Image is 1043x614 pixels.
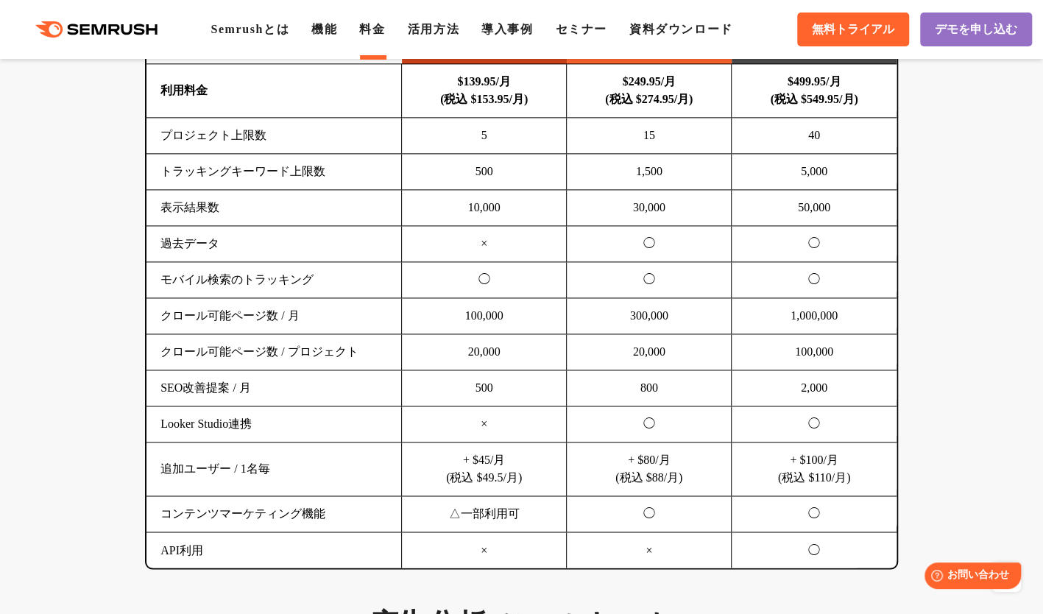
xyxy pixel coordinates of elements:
iframe: Help widget launcher [912,557,1027,598]
td: ◯ [732,406,897,442]
td: 100,000 [732,334,897,370]
td: 20,000 [567,334,732,370]
td: ◯ [567,226,732,262]
td: 5,000 [732,154,897,190]
td: △一部利用可 [402,496,567,532]
td: 50,000 [732,190,897,226]
a: 導入事例 [481,23,533,35]
td: + $100/月 (税込 $110/月) [732,442,897,496]
td: + $45/月 (税込 $49.5/月) [402,442,567,496]
td: ◯ [732,226,897,262]
a: 料金 [359,23,385,35]
td: 100,000 [402,298,567,334]
td: SEO改善提案 / 月 [146,370,401,406]
span: デモを申し込む [935,22,1017,38]
td: コンテンツマーケティング機能 [146,496,401,532]
td: クロール可能ページ数 / 月 [146,298,401,334]
td: 5 [402,118,567,154]
td: 10,000 [402,190,567,226]
td: 追加ユーザー / 1名毎 [146,442,401,496]
td: Looker Studio連携 [146,406,401,442]
td: 1,500 [567,154,732,190]
td: モバイル検索のトラッキング [146,262,401,298]
td: ◯ [567,262,732,298]
b: 利用料金 [160,84,208,96]
a: 無料トライアル [797,13,909,46]
td: × [402,226,567,262]
td: トラッキングキーワード上限数 [146,154,401,190]
td: API利用 [146,532,401,568]
span: 無料トライアル [812,22,894,38]
td: × [567,532,732,568]
td: ◯ [732,496,897,532]
td: 表示結果数 [146,190,401,226]
td: × [402,406,567,442]
td: 20,000 [402,334,567,370]
td: 40 [732,118,897,154]
a: Semrushとは [211,23,289,35]
b: $139.95/月 (税込 $153.95/月) [440,75,528,105]
a: 資料ダウンロード [629,23,733,35]
td: 500 [402,370,567,406]
td: 300,000 [567,298,732,334]
td: クロール可能ページ数 / プロジェクト [146,334,401,370]
a: 機能 [311,23,337,35]
td: ◯ [402,262,567,298]
td: + $80/月 (税込 $88/月) [567,442,732,496]
b: $249.95/月 (税込 $274.95/月) [605,75,693,105]
td: × [402,532,567,568]
td: 過去データ [146,226,401,262]
td: 800 [567,370,732,406]
td: 30,000 [567,190,732,226]
a: デモを申し込む [920,13,1032,46]
td: 500 [402,154,567,190]
td: 15 [567,118,732,154]
td: ◯ [567,406,732,442]
td: 1,000,000 [732,298,897,334]
td: ◯ [732,532,897,568]
b: $499.95/月 (税込 $549.95/月) [771,75,858,105]
td: プロジェクト上限数 [146,118,401,154]
a: 活用方法 [408,23,459,35]
td: 2,000 [732,370,897,406]
a: セミナー [555,23,607,35]
td: ◯ [567,496,732,532]
td: ◯ [732,262,897,298]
